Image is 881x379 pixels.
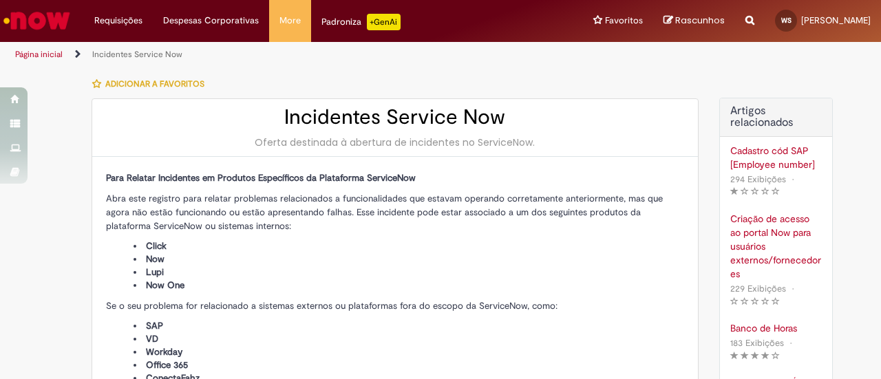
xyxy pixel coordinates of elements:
[787,334,795,352] span: •
[789,279,797,298] span: •
[781,16,792,25] span: WS
[15,49,63,60] a: Página inicial
[146,333,158,345] span: VD
[321,14,401,30] div: Padroniza
[730,212,822,281] a: Criação de acesso ao portal Now para usuários externos/fornecedores
[94,14,142,28] span: Requisições
[730,173,786,185] span: 294 Exibições
[1,7,72,34] img: ServiceNow
[730,283,786,294] span: 229 Exibições
[730,321,822,335] a: Banco de Horas
[106,136,684,149] div: Oferta destinada à abertura de incidentes no ServiceNow.
[105,78,204,89] span: Adicionar a Favoritos
[146,240,167,252] span: Click
[146,253,164,265] span: Now
[106,172,416,184] span: Para Relatar Incidentes em Produtos Específicos da Plataforma ServiceNow
[279,14,301,28] span: More
[10,42,577,67] ul: Trilhas de página
[801,14,871,26] span: [PERSON_NAME]
[146,266,164,278] span: Lupi
[146,359,188,371] span: Office 365
[730,105,822,129] h3: Artigos relacionados
[675,14,725,27] span: Rascunhos
[92,49,182,60] a: Incidentes Service Now
[789,170,797,188] span: •
[730,337,784,349] span: 183 Exibições
[92,69,212,98] button: Adicionar a Favoritos
[730,144,822,171] a: Cadastro cód SAP [Employee number]
[163,14,259,28] span: Despesas Corporativas
[146,279,184,291] span: Now One
[605,14,643,28] span: Favoritos
[106,193,663,232] span: Abra este registro para relatar problemas relacionados a funcionalidades que estavam operando cor...
[367,14,401,30] p: +GenAi
[664,14,725,28] a: Rascunhos
[106,106,684,129] h2: Incidentes Service Now
[146,346,182,358] span: Workday
[106,300,558,312] span: Se o seu problema for relacionado a sistemas externos ou plataformas fora do escopo da ServiceNow...
[146,320,163,332] span: SAP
